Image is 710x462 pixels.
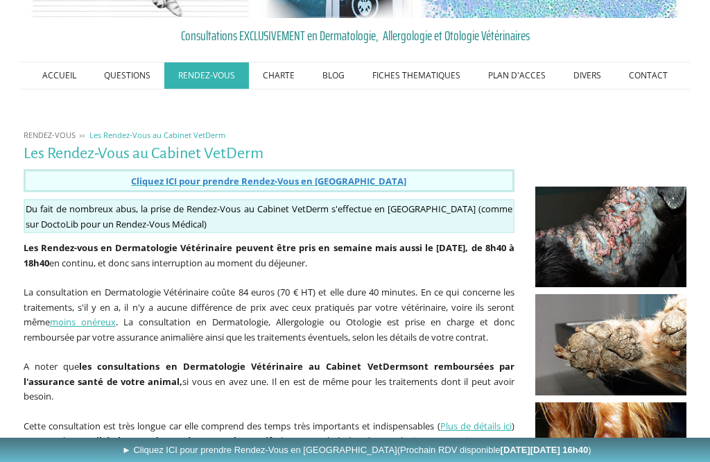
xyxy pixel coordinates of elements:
[90,62,164,89] a: QUESTIONS
[24,286,426,298] span: La consultation en Dermatologie Vétérinaire coûte 84 euros (70 € HT) et elle dure 40 minutes. E
[50,316,116,328] a: moins onéreux
[358,62,474,89] a: FICHES THEMATIQUES
[24,360,79,373] span: A noter que
[24,241,515,269] strong: Les Rendez-vous en Dermatologie Vétérinaire peuvent être pris en semaine mais aussi le [DATE], de...
[164,62,249,89] a: RENDEZ-VOUS
[26,203,513,215] span: Du fait de nombreux abus, la prise de Rendez-Vous au Cabinet VetDerm s'effectue en [GEOGRAPHIC_DA...
[24,145,515,162] h1: Les Rendez-Vous au Cabinet VetDerm
[24,241,515,269] span: en continu, et donc sans interruption au moment du déjeuner.
[86,130,229,140] a: Les Rendez-Vous au Cabinet VetDerm
[131,174,406,187] a: Cliquez ICI pour prendre Rendez-Vous en [GEOGRAPHIC_DATA]
[20,130,79,140] a: RENDEZ-VOUS
[24,360,515,388] b: sont remboursées par l'assurance santé de votre animal,
[24,301,515,329] span: l n'y a aucune différence de prix avec ceux pratiqués par votre vétérinaire, voire ils seront même
[24,130,76,140] span: RENDEZ-VOUS
[79,360,408,373] b: les consultations en Dermatologie Vétérinaire au Cabinet VetDerm
[309,62,358,89] a: BLOG
[89,130,225,140] span: Les Rendez-Vous au Cabinet VetDerm
[397,445,591,455] span: (Prochain RDV disponible )
[26,218,207,230] span: sur DoctoLib pour un Rendez-Vous Médical)
[24,286,515,314] span: n ce qui concerne les traitements, s'il y en a, i
[122,445,591,455] span: ► Cliquez ICI pour prendre Rendez-Vous en [GEOGRAPHIC_DATA]
[70,434,276,447] strong: recueil de l'anamnèse et des commémoratifs
[24,375,515,403] span: si vous en avez une. Il en est de même pour les traitements dont il peut avoir besoin.
[501,445,589,455] b: [DATE][DATE] 16h40
[131,175,406,187] span: Cliquez ICI pour prendre Rendez-Vous en [GEOGRAPHIC_DATA]
[249,62,309,89] a: CHARTE
[474,62,560,89] a: PLAN D'ACCES
[560,62,615,89] a: DIVERS
[28,62,90,89] a: ACCUEIL
[24,316,515,343] span: . La consultation en Dermatologie, Allergologie ou Otologie est prise en charge et donc remboursé...
[24,25,687,46] a: Consultations EXCLUSIVEMENT en Dermatologie, Allergologie et Otologie Vétérinaires
[440,420,512,432] a: Plus de détails ici
[615,62,682,89] a: CONTACT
